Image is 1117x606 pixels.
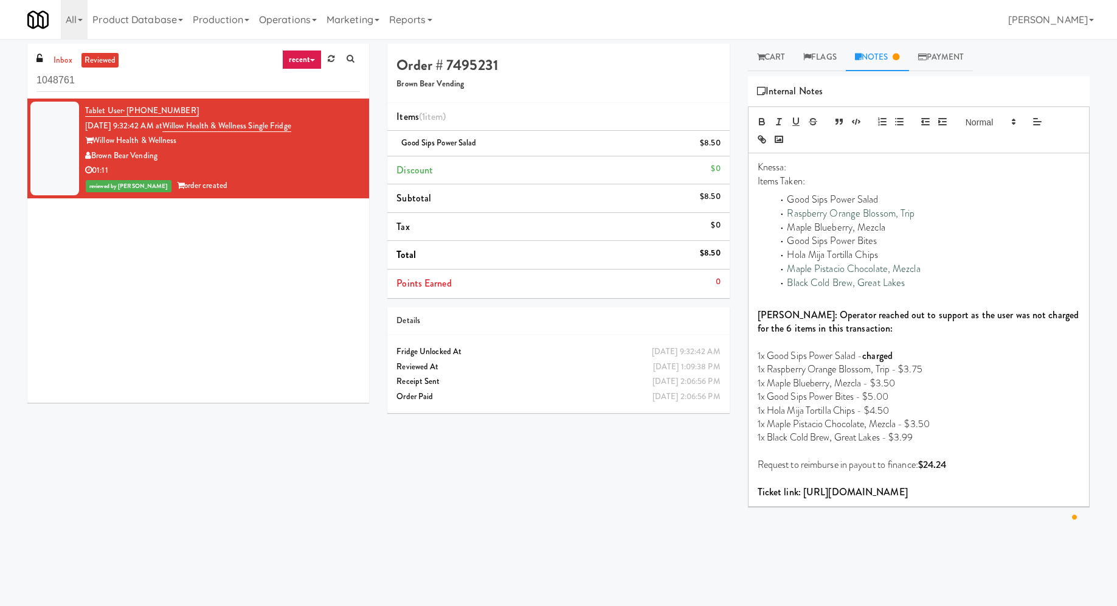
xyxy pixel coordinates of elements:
[162,120,291,132] a: Willow Health & Wellness Single Fridge
[758,417,1080,431] p: 1x Maple Pistacio Chocolate, Mezcla - $3.50
[700,246,721,261] div: $8.50
[758,308,1082,335] strong: [PERSON_NAME]: Operator reached out to support as the user was not charged for the 6 items in thi...
[85,120,162,131] span: [DATE] 9:32:42 AM at
[425,110,443,124] ng-pluralize: item
[787,206,915,220] span: Raspberry Orange Blossom, Trip
[758,363,1080,376] p: 1x Raspberry Orange Blossom, Trip - $3.75
[652,389,721,405] div: [DATE] 2:06:56 PM
[396,163,433,177] span: Discount
[758,175,1080,188] p: Items Taken:
[396,57,720,73] h4: Order # 7495231
[27,9,49,30] img: Micromart
[716,274,721,290] div: 0
[85,133,360,148] div: Willow Health & Wellness
[758,458,1080,472] p: Request to reimburse in payout to finance:
[787,276,905,290] span: Black Cold Brew, Great Lakes
[396,248,416,262] span: Total
[177,179,227,191] span: order created
[700,136,721,151] div: $8.50
[758,431,1080,444] p: 1x Black Cold Brew, Great Lakes - $3.99
[758,485,908,499] strong: Ticket link: [URL][DOMAIN_NAME]
[758,377,1080,390] p: 1x Maple Blueberry, Mezcla - $3.50
[85,163,360,178] div: 01:11
[86,180,171,192] span: reviewed by [PERSON_NAME]
[36,69,360,92] input: Search vision orders
[27,99,369,198] li: Tablet User· [PHONE_NUMBER][DATE] 9:32:42 AM atWillow Health & Wellness Single FridgeWillow Healt...
[282,50,322,69] a: recent
[772,248,1080,262] li: Hola Mija Tortilla Chips
[396,374,720,389] div: Receipt Sent
[772,234,1080,248] li: Good Sips Power Bites
[396,344,720,360] div: Fridge Unlocked At
[918,458,947,472] strong: $24.24
[909,44,973,71] a: Payment
[711,161,720,176] div: $0
[846,44,909,71] a: Notes
[700,189,721,204] div: $8.50
[396,276,451,290] span: Points Earned
[772,221,1080,235] li: Maple Blueberry, Mezcla
[401,137,476,148] span: Good Sips Power Salad
[123,105,199,116] span: · [PHONE_NUMBER]
[758,404,1080,417] p: 1x Hola Mija Tortilla Chips - $4.50
[396,360,720,375] div: Reviewed At
[758,390,1080,403] p: 1x Good Sips Power Bites - $5.00
[396,389,720,405] div: Order Paid
[396,191,431,205] span: Subtotal
[758,349,1080,363] p: 1x Good Sips Power Salad -
[85,105,199,117] a: Tablet User· [PHONE_NUMBER]
[862,349,893,363] strong: charged
[396,80,720,89] h5: Brown Bear Vending
[749,153,1089,506] div: To enrich screen reader interactions, please activate Accessibility in Grammarly extension settings
[396,220,409,234] span: Tax
[652,344,721,360] div: [DATE] 9:32:42 AM
[757,82,823,100] span: Internal Notes
[652,374,721,389] div: [DATE] 2:06:56 PM
[50,53,75,68] a: inbox
[711,218,720,233] div: $0
[787,262,920,276] span: Maple Pistacio Chocolate, Mezcla
[81,53,119,68] a: reviewed
[396,110,446,124] span: Items
[772,193,1080,207] li: Good Sips Power Salad
[653,360,721,375] div: [DATE] 1:09:38 PM
[419,110,446,124] span: (1 )
[758,161,1080,174] p: Knessa:
[748,44,795,71] a: Cart
[794,44,846,71] a: Flags
[85,148,360,164] div: Brown Bear Vending
[396,313,720,329] div: Details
